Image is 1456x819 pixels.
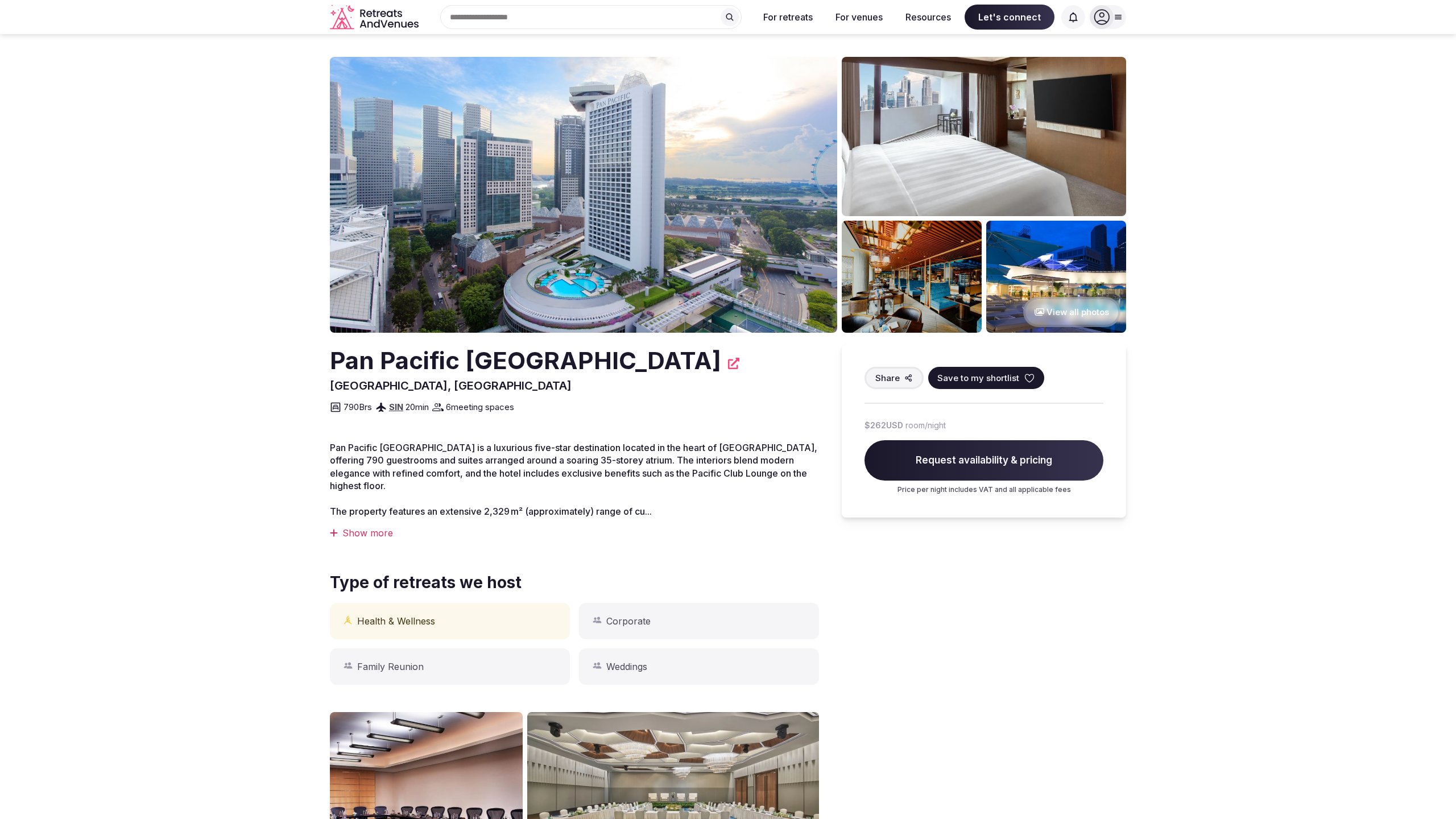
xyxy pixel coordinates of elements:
svg: Retreats and Venues company logo [330,5,421,30]
span: Pan Pacific [GEOGRAPHIC_DATA] is a luxurious five-star destination located in the heart of [GEOGR... [330,442,817,491]
span: The property features an extensive 2,329 m² (approximately) range of cu... [330,506,652,517]
span: [GEOGRAPHIC_DATA], [GEOGRAPHIC_DATA] [330,379,572,392]
h2: Pan Pacific [GEOGRAPHIC_DATA] [330,344,721,378]
img: Venue gallery photo [842,221,982,333]
a: Visit the homepage [330,5,421,30]
span: Save to my shortlist [937,372,1019,384]
div: Show more [330,527,819,539]
button: For venues [826,5,892,30]
span: 6 meeting spaces [446,401,514,413]
span: 20 min [406,401,429,413]
img: Venue gallery photo [842,57,1126,216]
p: Price per night includes VAT and all applicable fees [864,485,1103,495]
span: Type of retreats we host [330,572,522,594]
a: SIN [389,402,403,412]
span: $262 USD [864,420,903,431]
span: Let's connect [965,5,1054,30]
button: Resources [896,5,960,30]
span: room/night [905,420,946,431]
img: Venue cover photo [330,57,837,333]
span: Request availability & pricing [864,440,1103,481]
button: View all photos [1023,297,1120,327]
button: For retreats [754,5,822,30]
span: Share [875,372,900,384]
span: 790 Brs [344,401,372,413]
button: Save to my shortlist [928,367,1044,389]
img: Venue gallery photo [986,221,1126,333]
button: Share [864,367,924,389]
